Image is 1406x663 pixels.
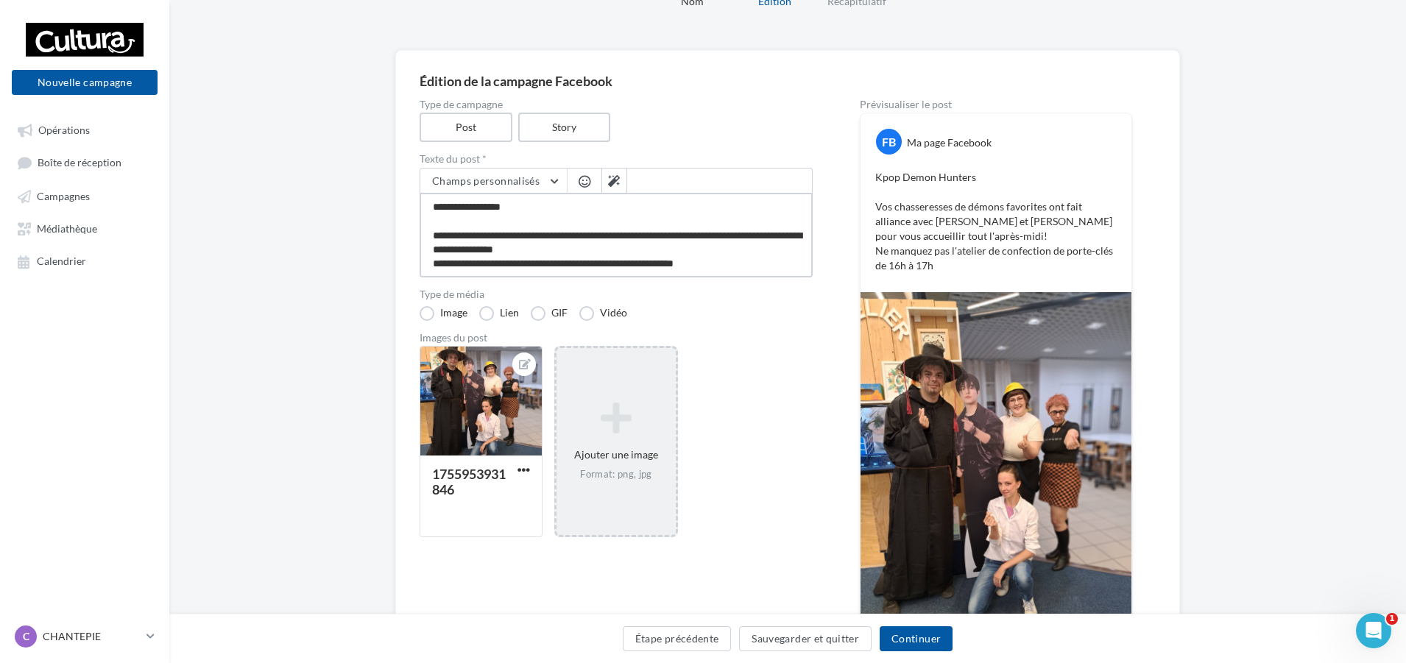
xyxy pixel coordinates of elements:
button: Étape précédente [623,626,732,651]
label: GIF [531,306,568,321]
span: 1 [1386,613,1398,625]
label: Lien [479,306,519,321]
span: Calendrier [37,255,86,268]
label: Post [420,113,512,142]
a: Médiathèque [9,215,160,241]
a: Calendrier [9,247,160,274]
label: Type de média [420,289,813,299]
div: Ma page Facebook [907,135,992,150]
span: C [23,629,29,644]
a: Campagnes [9,182,160,209]
label: Image [420,306,467,321]
span: Opérations [38,124,90,136]
label: Vidéo [579,306,627,321]
span: Boîte de réception [38,157,121,169]
label: Type de campagne [420,99,813,110]
label: Texte du post * [420,154,813,164]
button: Continuer [880,626,953,651]
div: Prévisualiser le post [860,99,1132,110]
div: FB [876,129,902,155]
a: Boîte de réception [9,149,160,176]
p: Kpop Demon Hunters Vos chasseresses de démons favorites ont fait alliance avec [PERSON_NAME] et [... [875,170,1117,273]
a: Opérations [9,116,160,143]
div: Édition de la campagne Facebook [420,74,1156,88]
label: Story [518,113,611,142]
p: CHANTEPIE [43,629,141,644]
iframe: Intercom live chat [1356,613,1391,648]
button: Champs personnalisés [420,169,567,194]
div: 1755953931846 [432,466,506,497]
span: Champs personnalisés [432,174,540,187]
a: C CHANTEPIE [12,623,158,650]
span: Campagnes [37,190,90,202]
span: Médiathèque [37,222,97,235]
button: Sauvegarder et quitter [739,626,872,651]
div: Images du post [420,333,813,343]
button: Nouvelle campagne [12,70,158,95]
